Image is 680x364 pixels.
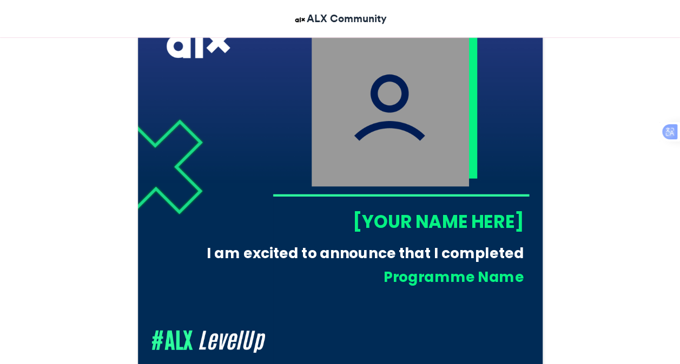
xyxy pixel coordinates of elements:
div: [YOUR NAME HERE] [272,209,523,234]
div: I am excited to announce that I completed [197,243,524,263]
a: ALX Community [293,11,387,26]
img: user_filled.png [311,29,468,186]
img: ALX Community [293,13,307,26]
div: Programme Name [214,267,524,287]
